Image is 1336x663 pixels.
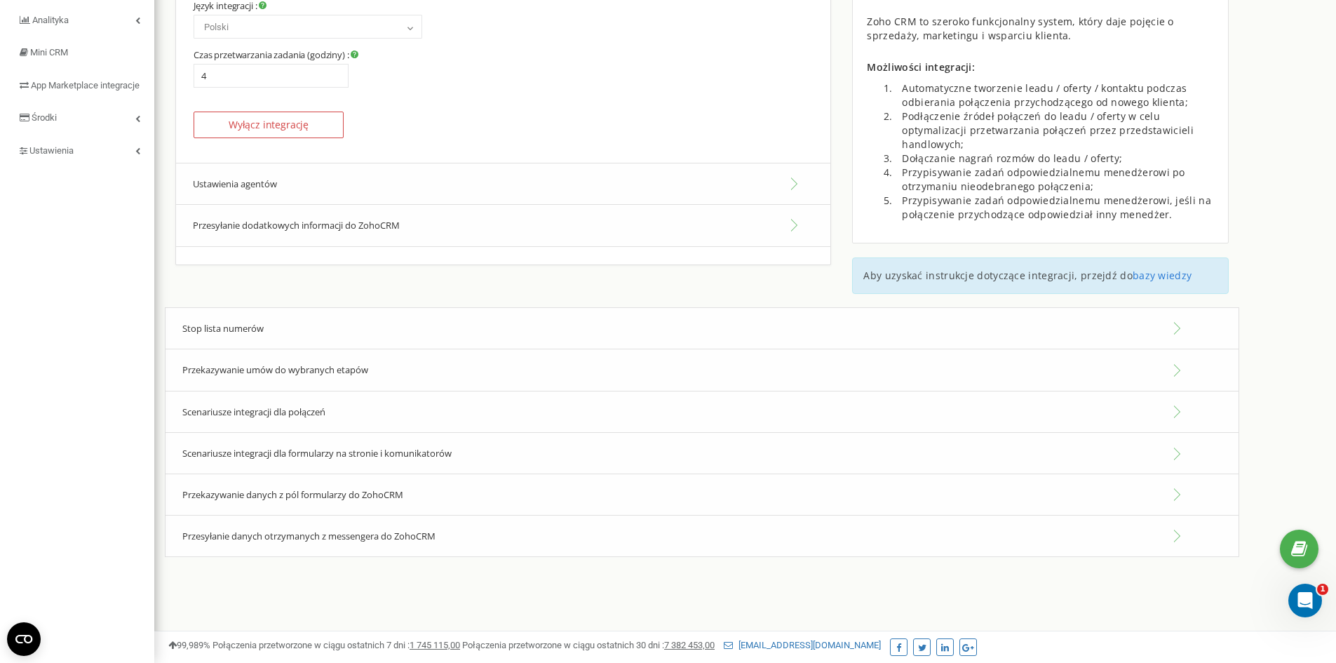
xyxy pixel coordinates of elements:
[198,18,417,37] span: Polski
[1317,584,1328,595] span: 1
[863,269,1217,283] p: Aby uzyskać instrukcje dotyczące integracji, przejdź do
[176,163,830,206] button: Ustawienia agentów
[182,363,368,376] span: Przekazywanie umów do wybranych etapów
[182,406,325,418] span: Scenariusze integracji dla połączeń
[212,640,460,650] span: Połączenia przetworzone w ciągu ostatnich 7 dni :
[7,622,41,656] button: Open CMP widget
[462,640,715,650] span: Połączenia przetworzone w ciągu ostatnich 30 dni :
[895,166,1214,194] li: Przypisywanie zadań odpowiedzialnemu menedżerowi po otrzymaniu nieodebranego połączenia;
[724,640,881,650] a: [EMAIL_ADDRESS][DOMAIN_NAME]
[168,640,210,650] span: 99,989%
[30,47,68,58] span: Mini CRM
[32,15,69,25] span: Analityka
[182,322,264,335] span: Stop lista numerów
[1288,584,1322,617] iframe: Intercom live chat
[895,81,1214,109] li: Automatyczne tworzenie leadu / oferty / kontaktu podczas odbierania połączenia przychodzącego od ...
[867,60,1214,74] p: Możliwości integracji:
[867,15,1214,43] div: Zoho CRM to szeroko funkcjonalny system, który daje pojęcie o sprzedaży, marketingu i wsparciu kl...
[194,15,422,39] span: Polski
[194,49,358,60] label: Czas przetwarzania zadania (godziny) :
[895,109,1214,152] li: Podłączenie źródeł połączeń do leadu / oferty w celu optymalizacji przetwarzania połączeń przez p...
[182,447,452,460] span: Scenariusze integracji dla formularzy na stronie i komunikatorów
[1133,269,1192,282] a: bazy wiedzy
[410,640,460,650] u: 1 745 115,00
[29,145,74,156] span: Ustawienia
[32,112,57,123] span: Środki
[664,640,715,650] u: 7 382 453,00
[176,205,830,247] button: Przesyłanie dodatkowych informacji do ZohoCRM
[895,194,1214,222] li: Przypisywanie zadań odpowiedzialnemu menedżerowi, jeśli na połączenie przychodzące odpowiedział i...
[194,112,344,138] button: Wyłącz integrację
[31,80,140,91] span: App Marketplace integracje
[182,488,403,501] span: Przekazywanie danych z pól formularzy do ZohoCRM
[895,152,1214,166] li: Dołączanie nagrań rozmów do leadu / oferty;
[182,530,436,542] span: Przesyłanie danych otrzymanych z messengera do ZohoCRM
